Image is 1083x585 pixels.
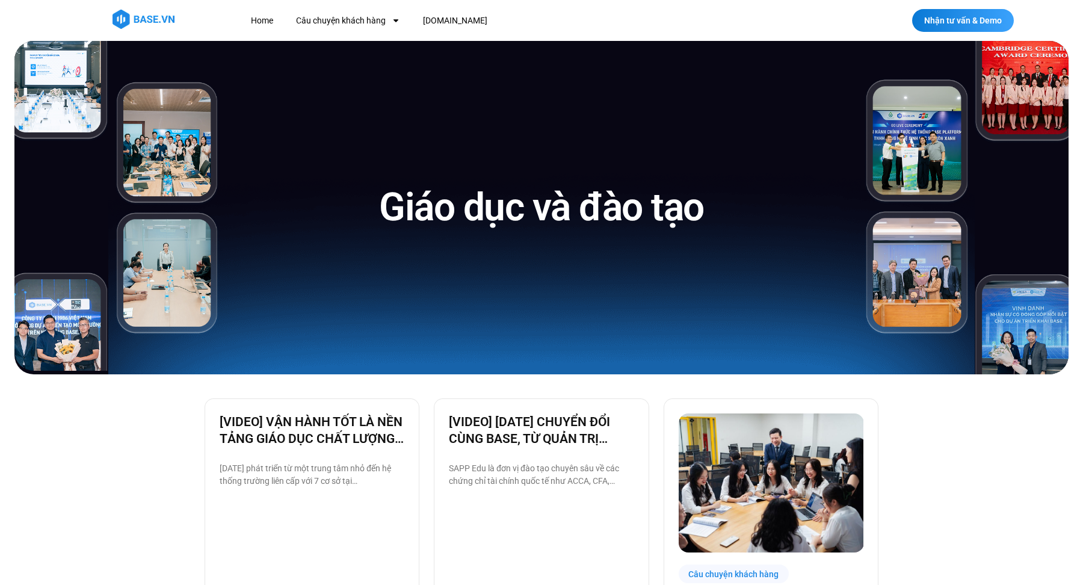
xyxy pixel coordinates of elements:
[912,9,1014,32] a: Nhận tư vấn & Demo
[242,10,708,32] nav: Menu
[287,10,409,32] a: Câu chuyện khách hàng
[449,462,634,487] p: SAPP Edu là đơn vị đào tạo chuyên sâu về các chứng chỉ tài chính quốc tế như ACCA, CFA, CMA… Với ...
[220,413,404,447] a: [VIDEO] VẬN HÀNH TỐT LÀ NỀN TẢNG GIÁO DỤC CHẤT LƯỢNG – BAMBOO SCHOOL CHỌN BASE
[924,16,1002,25] span: Nhận tư vấn & Demo
[679,565,789,583] div: Câu chuyện khách hàng
[379,182,704,232] h1: Giáo dục và đào tạo
[220,462,404,487] p: [DATE] phát triển từ một trung tâm nhỏ đến hệ thống trường liên cấp với 7 cơ sở tại [GEOGRAPHIC_D...
[449,413,634,447] a: [VIDEO] [DATE] CHUYỂN ĐỔI CÙNG BASE, TỪ QUẢN TRỊ NHÂN SỰ ĐẾN VẬN HÀNH TOÀN BỘ TỔ CHỨC TẠI [GEOGRA...
[242,10,282,32] a: Home
[414,10,496,32] a: [DOMAIN_NAME]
